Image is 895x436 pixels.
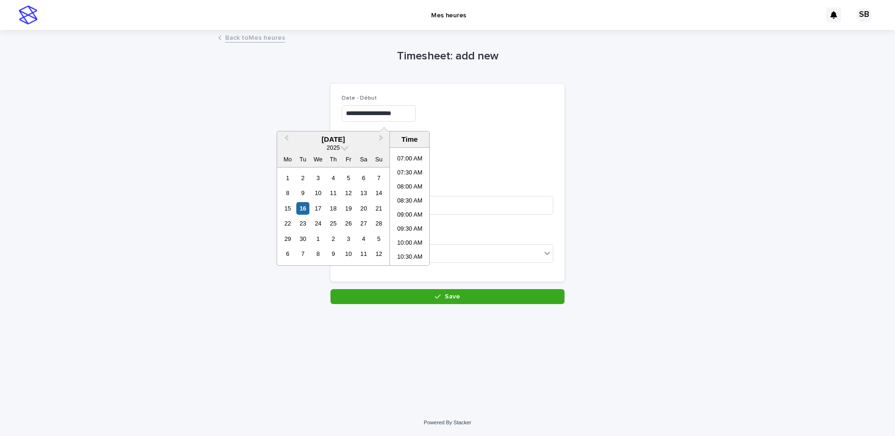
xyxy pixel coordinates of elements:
div: Choose Monday, 6 October 2025 [281,247,294,260]
li: 10:00 AM [390,237,430,251]
div: Choose Friday, 5 September 2025 [342,172,355,184]
div: Choose Tuesday, 16 September 2025 [296,202,309,215]
div: Su [373,153,385,166]
div: Choose Monday, 29 September 2025 [281,233,294,245]
div: Mo [281,153,294,166]
div: Choose Tuesday, 23 September 2025 [296,217,309,230]
div: Tu [296,153,309,166]
li: 10:30 AM [390,251,430,265]
div: Choose Thursday, 9 October 2025 [327,247,339,260]
div: Choose Saturday, 13 September 2025 [357,187,370,199]
div: We [312,153,324,166]
div: Choose Wednesday, 8 October 2025 [312,247,324,260]
li: 08:00 AM [390,181,430,195]
div: Choose Sunday, 7 September 2025 [373,172,385,184]
div: Fr [342,153,355,166]
div: Choose Tuesday, 2 September 2025 [296,172,309,184]
div: Choose Wednesday, 24 September 2025 [312,217,324,230]
div: Choose Thursday, 25 September 2025 [327,217,339,230]
div: [DATE] [277,135,389,144]
div: Choose Thursday, 18 September 2025 [327,202,339,215]
div: Choose Sunday, 12 October 2025 [373,247,385,260]
button: Previous Month [278,132,293,147]
li: 07:30 AM [390,167,430,181]
div: Choose Saturday, 4 October 2025 [357,233,370,245]
div: Choose Wednesday, 17 September 2025 [312,202,324,215]
div: Choose Saturday, 27 September 2025 [357,217,370,230]
span: Date - Début [342,95,377,101]
div: month 2025-09 [280,170,386,262]
h1: Timesheet: add new [330,50,565,63]
div: Th [327,153,339,166]
img: stacker-logo-s-only.png [19,6,37,24]
div: Choose Monday, 8 September 2025 [281,187,294,199]
div: Choose Tuesday, 7 October 2025 [296,247,309,260]
a: Back toMes heures [225,32,285,43]
li: 09:30 AM [390,223,430,237]
div: Choose Wednesday, 10 September 2025 [312,187,324,199]
div: SB [857,7,872,22]
button: Next Month [374,132,389,147]
li: 07:00 AM [390,153,430,167]
li: 08:30 AM [390,195,430,209]
div: Choose Thursday, 2 October 2025 [327,233,339,245]
div: Choose Tuesday, 9 September 2025 [296,187,309,199]
div: Choose Saturday, 6 September 2025 [357,172,370,184]
div: Choose Monday, 22 September 2025 [281,217,294,230]
div: Choose Friday, 3 October 2025 [342,233,355,245]
div: Choose Sunday, 5 October 2025 [373,233,385,245]
div: Choose Sunday, 21 September 2025 [373,202,385,215]
div: Choose Wednesday, 1 October 2025 [312,233,324,245]
div: Choose Saturday, 11 October 2025 [357,247,370,260]
div: Choose Friday, 12 September 2025 [342,187,355,199]
div: Choose Friday, 10 October 2025 [342,247,355,260]
li: 09:00 AM [390,209,430,223]
div: Choose Sunday, 28 September 2025 [373,217,385,230]
div: Choose Friday, 26 September 2025 [342,217,355,230]
a: Powered By Stacker [424,420,471,425]
span: Save [445,293,460,300]
div: Choose Thursday, 11 September 2025 [327,187,339,199]
div: Choose Saturday, 20 September 2025 [357,202,370,215]
button: Save [330,289,565,304]
div: Choose Monday, 15 September 2025 [281,202,294,215]
div: Choose Monday, 1 September 2025 [281,172,294,184]
div: Choose Wednesday, 3 September 2025 [312,172,324,184]
span: 2025 [327,144,340,151]
div: Sa [357,153,370,166]
li: 11:00 AM [390,265,430,279]
div: Time [392,135,427,144]
div: Choose Tuesday, 30 September 2025 [296,233,309,245]
div: Choose Friday, 19 September 2025 [342,202,355,215]
div: Choose Sunday, 14 September 2025 [373,187,385,199]
div: Choose Thursday, 4 September 2025 [327,172,339,184]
